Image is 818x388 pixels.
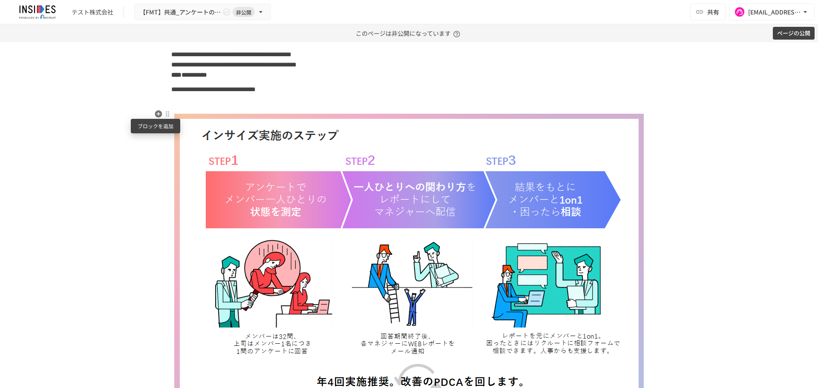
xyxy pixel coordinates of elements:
[729,3,815,20] button: [EMAIL_ADDRESS][DOMAIN_NAME]
[707,7,719,17] span: 共有
[748,7,801,17] div: [EMAIL_ADDRESS][DOMAIN_NAME]
[690,3,726,20] button: 共有
[773,27,815,40] button: ページの公開
[140,7,221,17] span: 【FMT】共通_アンケートのみ★インサイズへようこそ！ ～実施前のご案内～
[134,4,271,20] button: 【FMT】共通_アンケートのみ★インサイズへようこそ！ ～実施前のご案内～非公開
[356,24,463,42] p: このページは非公開になっています
[131,119,180,133] div: ブロックを追加
[72,8,113,17] div: テスト株式会社
[233,8,255,17] span: 非公開
[10,5,65,19] img: JmGSPSkPjKwBq77AtHmwC7bJguQHJlCRQfAXtnx4WuV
